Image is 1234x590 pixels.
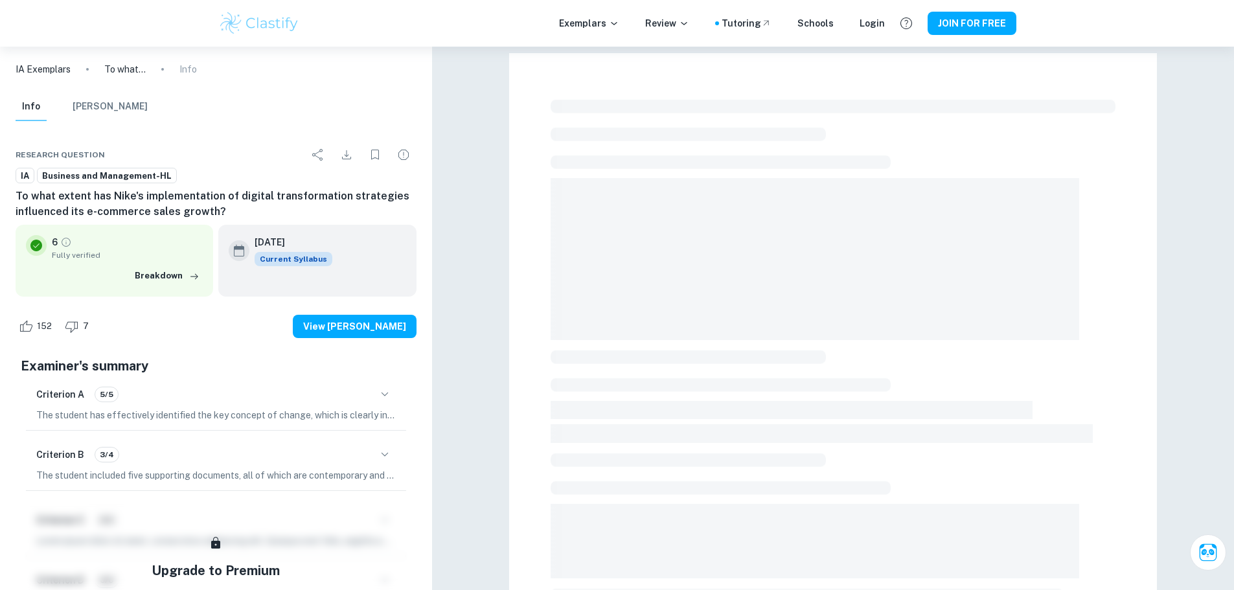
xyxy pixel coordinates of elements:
p: 6 [52,235,58,249]
button: Ask Clai [1190,534,1226,571]
button: View [PERSON_NAME] [293,315,417,338]
h6: Criterion A [36,387,84,402]
div: Report issue [391,142,417,168]
h5: Upgrade to Premium [152,561,280,580]
button: [PERSON_NAME] [73,93,148,121]
button: JOIN FOR FREE [928,12,1016,35]
span: 3/4 [95,449,119,460]
button: Info [16,93,47,121]
a: Business and Management-HL [37,168,177,184]
p: Review [645,16,689,30]
span: Research question [16,149,105,161]
span: Current Syllabus [255,252,332,266]
div: Download [334,142,360,168]
a: Tutoring [722,16,771,30]
p: The student has effectively identified the key concept of change, which is clearly indicated on t... [36,408,396,422]
h6: Criterion B [36,448,84,462]
a: Login [860,16,885,30]
h6: To what extent has Nike's implementation of digital transformation strategies influenced its e-co... [16,188,417,220]
span: Fully verified [52,249,203,261]
span: 7 [76,320,96,333]
span: Business and Management-HL [38,170,176,183]
a: Grade fully verified [60,236,72,248]
h6: [DATE] [255,235,322,249]
img: Clastify logo [218,10,301,36]
button: Breakdown [131,266,203,286]
span: 5/5 [95,389,118,400]
a: IA [16,168,34,184]
div: This exemplar is based on the current syllabus. Feel free to refer to it for inspiration/ideas wh... [255,252,332,266]
p: Info [179,62,197,76]
p: To what extent has Nike's implementation of digital transformation strategies influenced its e-co... [104,62,146,76]
span: 152 [30,320,59,333]
div: Bookmark [362,142,388,168]
a: Schools [797,16,834,30]
p: Exemplars [559,16,619,30]
span: IA [16,170,34,183]
div: Dislike [62,316,96,337]
button: Help and Feedback [895,12,917,34]
div: Like [16,316,59,337]
div: Share [305,142,331,168]
h5: Examiner's summary [21,356,411,376]
p: The student included five supporting documents, all of which are contemporary and published withi... [36,468,396,482]
a: IA Exemplars [16,62,71,76]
